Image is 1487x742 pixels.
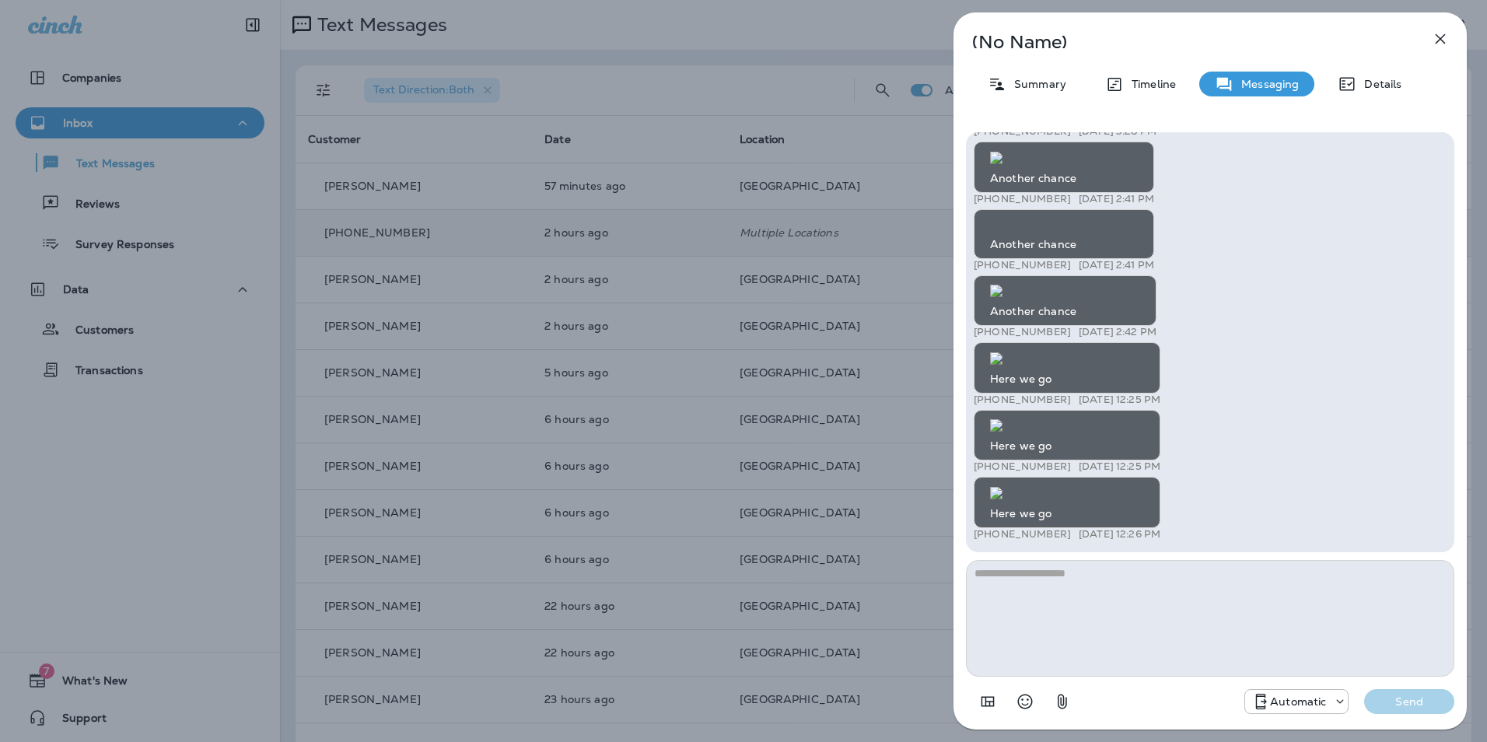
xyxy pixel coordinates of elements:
button: Add in a premade template [972,686,1003,717]
div: Another chance [974,141,1154,192]
p: [DATE] 2:42 PM [1079,326,1156,338]
p: Automatic [1270,695,1326,708]
p: [PHONE_NUMBER] [974,460,1071,473]
p: [PHONE_NUMBER] [974,528,1071,541]
img: twilio-download [990,285,1002,297]
div: Here we go [974,477,1160,528]
div: Here we go [974,410,1160,461]
div: Another chance [974,208,1154,259]
p: Summary [1006,78,1066,90]
p: [PHONE_NUMBER] [974,326,1071,338]
p: [DATE] 2:41 PM [1079,259,1154,271]
p: Details [1356,78,1401,90]
div: Here we go [974,342,1160,394]
img: twilio-download [990,150,1002,163]
p: Messaging [1233,78,1299,90]
img: twilio-download [990,352,1002,365]
button: Select an emoji [1009,686,1041,717]
p: [DATE] 12:26 PM [1079,528,1160,541]
p: Timeline [1124,78,1176,90]
p: [DATE] 12:25 PM [1079,460,1160,473]
p: [DATE] 12:25 PM [1079,394,1160,406]
img: twilio-download [990,487,1002,499]
p: [PHONE_NUMBER] [974,394,1071,406]
img: twilio-download [990,419,1002,432]
p: [PHONE_NUMBER] [974,259,1071,271]
p: (No Name) [972,36,1397,48]
img: twilio-download [990,218,1002,230]
p: [DATE] 2:41 PM [1079,191,1154,204]
div: Another chance [974,275,1156,327]
p: [PHONE_NUMBER] [974,191,1071,204]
